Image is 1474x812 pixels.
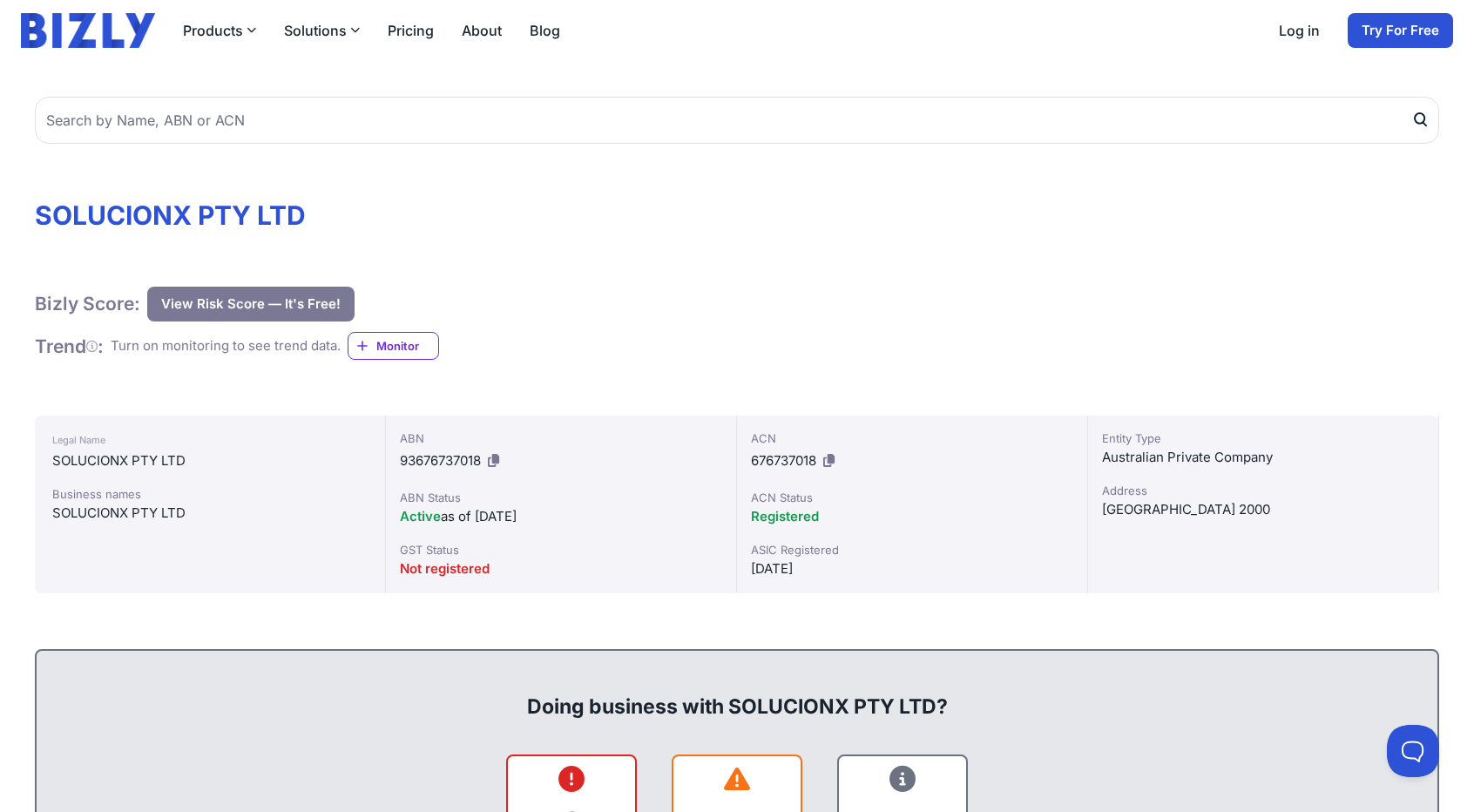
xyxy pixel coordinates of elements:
a: Log in [1279,20,1320,41]
h1: SOLUCIONX PTY LTD [35,200,1439,231]
button: View Risk Score — It's Free! [147,287,355,321]
div: as of [DATE] [400,506,722,527]
a: Monitor [348,332,439,360]
div: ABN [400,430,722,447]
div: Address [1102,482,1424,499]
div: ACN Status [751,489,1073,506]
a: Pricing [388,20,434,41]
a: Blog [530,20,560,41]
div: Business names [52,485,368,503]
button: Products [183,20,256,41]
div: GST Status [400,541,722,558]
button: Solutions [284,20,360,41]
div: Doing business with SOLUCIONX PTY LTD? [54,665,1420,721]
div: Entity Type [1102,430,1424,447]
div: ACN [751,430,1073,447]
span: Active [400,508,441,524]
h1: Trend : [35,335,104,358]
span: Monitor [376,337,438,355]
div: Australian Private Company [1102,447,1424,468]
div: [DATE] [751,558,1073,579]
div: [GEOGRAPHIC_DATA] 2000 [1102,499,1424,520]
div: Turn on monitoring to see trend data. [111,336,341,356]
div: ABN Status [400,489,722,506]
span: 676737018 [751,452,816,469]
h1: Bizly Score: [35,292,140,315]
div: Legal Name [52,430,368,450]
span: Not registered [400,560,490,577]
div: SOLUCIONX PTY LTD [52,450,368,471]
iframe: Toggle Customer Support [1387,725,1439,777]
span: Registered [751,508,819,524]
div: SOLUCIONX PTY LTD [52,503,368,524]
div: ASIC Registered [751,541,1073,558]
a: About [462,20,502,41]
a: Try For Free [1348,13,1453,48]
span: 93676737018 [400,452,481,469]
input: Search by Name, ABN or ACN [35,97,1439,144]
